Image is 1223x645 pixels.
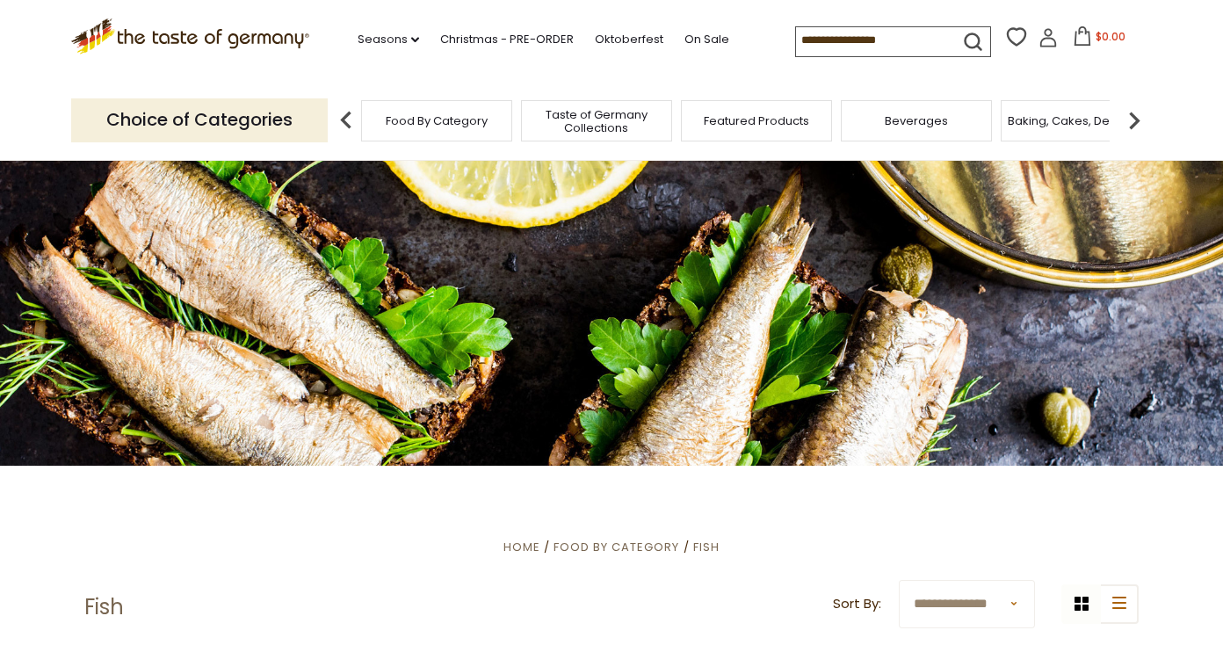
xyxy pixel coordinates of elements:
a: Food By Category [554,539,679,555]
a: Fish [693,539,720,555]
img: next arrow [1117,103,1152,138]
a: Baking, Cakes, Desserts [1008,114,1144,127]
a: On Sale [684,30,729,49]
a: Seasons [358,30,419,49]
a: Food By Category [386,114,488,127]
h1: Fish [84,594,124,620]
p: Choice of Categories [71,98,328,141]
a: Oktoberfest [595,30,663,49]
label: Sort By: [833,593,881,615]
a: Home [503,539,540,555]
img: previous arrow [329,103,364,138]
a: Taste of Germany Collections [526,108,667,134]
a: Beverages [885,114,948,127]
a: Featured Products [704,114,809,127]
span: $0.00 [1096,29,1125,44]
button: $0.00 [1061,26,1136,53]
a: Christmas - PRE-ORDER [440,30,574,49]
